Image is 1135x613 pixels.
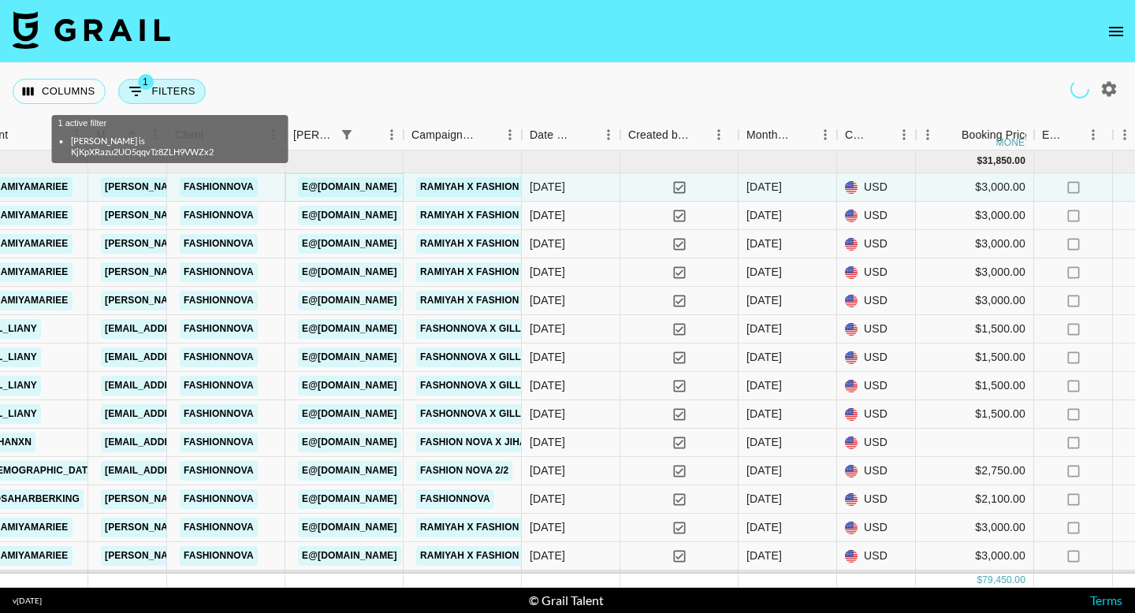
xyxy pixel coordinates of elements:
[298,347,401,367] a: e@[DOMAIN_NAME]
[746,179,782,195] div: May '25
[101,518,358,537] a: [PERSON_NAME][EMAIL_ADDRESS][DOMAIN_NAME]
[58,118,282,157] div: 1 active filter
[916,372,1034,400] div: $1,500.00
[962,120,1031,150] div: Booking Price
[746,120,791,150] div: Month Due
[916,173,1034,202] div: $3,000.00
[380,123,404,147] button: Menu
[298,291,401,310] a: e@[DOMAIN_NAME]
[101,347,277,367] a: [EMAIL_ADDRESS][DOMAIN_NAME]
[101,177,358,197] a: [PERSON_NAME][EMAIL_ADDRESS][DOMAIN_NAME]
[530,292,565,308] div: 30/05/2025
[416,291,553,310] a: Ramiyah x Fashion Nova
[916,202,1034,230] div: $3,000.00
[746,377,782,393] div: May '25
[870,124,892,146] button: Sort
[707,123,731,147] button: Menu
[977,574,982,587] div: $
[180,177,258,197] a: Fashionnova
[916,400,1034,429] div: $1,500.00
[138,74,154,90] span: 1
[404,120,522,150] div: Campaign (Type)
[101,546,358,566] a: [PERSON_NAME][EMAIL_ADDRESS][DOMAIN_NAME]
[530,491,565,507] div: 15/05/2025
[416,376,548,396] a: FashonNova X GilLiany
[298,319,401,339] a: e@[DOMAIN_NAME]
[837,485,916,514] div: USD
[180,262,258,282] a: Fashionnova
[837,258,916,287] div: USD
[101,404,277,424] a: [EMAIL_ADDRESS][DOMAIN_NAME]
[1042,120,1064,150] div: Expenses: Remove Commission?
[1100,16,1132,47] button: open drawer
[620,120,739,150] div: Created by Grail Team
[13,596,42,606] div: v [DATE]
[837,230,916,258] div: USD
[298,404,401,424] a: e@[DOMAIN_NAME]
[416,177,553,197] a: Ramiyah x Fashion Nova
[575,124,597,146] button: Sort
[837,315,916,344] div: USD
[916,485,1034,514] div: $2,100.00
[530,463,565,478] div: 10/01/2025
[746,236,782,251] div: May '25
[416,518,553,537] a: Ramiyah x Fashion Nova
[180,546,258,566] a: Fashionnova
[746,463,782,478] div: May '25
[530,548,565,563] div: 30/05/2025
[530,406,565,422] div: 17/01/2025
[530,120,575,150] div: Date Created
[746,207,782,223] div: May '25
[71,136,270,158] li: [PERSON_NAME] is KjKpXRazu2UO5qqvTz8ZLH9VWZx2
[298,262,401,282] a: e@[DOMAIN_NAME]
[845,120,870,150] div: Currency
[530,179,565,195] div: 30/05/2025
[293,120,336,150] div: [PERSON_NAME]
[996,138,1032,147] div: money
[416,546,553,566] a: Ramiyah x Fashion Nova
[739,120,837,150] div: Month Due
[746,434,782,450] div: May '25
[13,79,106,104] button: Select columns
[118,79,206,104] button: Show filters
[101,234,358,254] a: [PERSON_NAME][EMAIL_ADDRESS][DOMAIN_NAME]
[101,376,277,396] a: [EMAIL_ADDRESS][DOMAIN_NAME]
[336,124,358,146] button: Show filters
[530,264,565,280] div: 30/05/2025
[298,376,401,396] a: e@[DOMAIN_NAME]
[180,234,258,254] a: Fashionnova
[892,123,916,147] button: Menu
[476,124,498,146] button: Sort
[101,489,358,509] a: [PERSON_NAME][EMAIL_ADDRESS][DOMAIN_NAME]
[746,292,782,308] div: May '25
[411,120,476,150] div: Campaign (Type)
[916,457,1034,485] div: $2,750.00
[837,372,916,400] div: USD
[837,344,916,372] div: USD
[180,404,258,424] a: Fashionnova
[101,291,358,310] a: [PERSON_NAME][EMAIL_ADDRESS][DOMAIN_NAME]
[358,124,380,146] button: Sort
[1067,76,1092,101] span: Refreshing users, talent, clients, campaigns...
[690,124,712,146] button: Sort
[1034,120,1113,150] div: Expenses: Remove Commission?
[285,120,404,150] div: Booker
[530,434,565,450] div: 13/03/2025
[746,321,782,336] div: May '25
[982,574,1025,587] div: 79,450.00
[180,206,258,225] a: Fashionnova
[416,206,553,225] a: Ramiyah x Fashion Nova
[180,319,258,339] a: Fashionnova
[180,376,258,396] a: Fashionnova
[298,206,401,225] a: e@[DOMAIN_NAME]
[13,11,170,49] img: Grail Talent
[940,124,962,146] button: Sort
[336,124,358,146] div: 1 active filter
[298,489,401,509] a: e@[DOMAIN_NAME]
[837,542,916,570] div: USD
[746,264,782,280] div: May '25
[101,433,277,452] a: [EMAIL_ADDRESS][DOMAIN_NAME]
[416,319,548,339] a: FashonNova X GilLiany
[416,347,548,367] a: FashonNova X GilLiany
[813,123,837,147] button: Menu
